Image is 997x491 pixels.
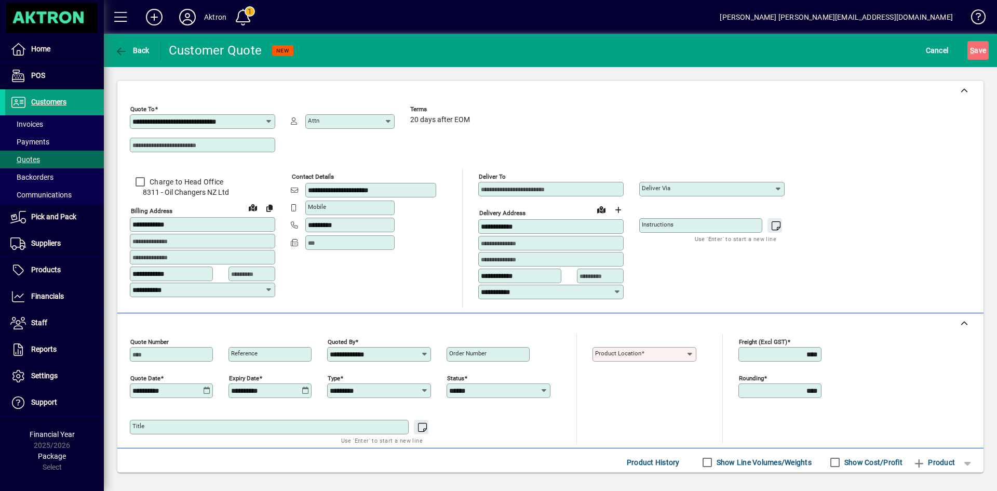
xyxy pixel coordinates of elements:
button: Add [138,8,171,26]
mat-label: Quote To [130,105,155,113]
label: Charge to Head Office [147,177,223,187]
button: Product [908,453,960,472]
button: Cancel [923,41,951,60]
button: Profile [171,8,204,26]
mat-label: Deliver via [642,184,670,192]
span: Products [31,266,61,274]
mat-label: Quoted by [328,338,355,345]
span: Cancel [926,42,949,59]
mat-label: Order number [449,350,487,357]
a: POS [5,63,104,89]
mat-label: Attn [308,117,319,124]
mat-label: Rounding [739,374,764,381]
mat-label: Title [132,422,144,430]
a: Suppliers [5,231,104,257]
button: Copy to Delivery address [261,200,278,216]
mat-hint: Use 'Enter' to start a new line [341,434,423,446]
mat-label: Expiry date [229,374,259,381]
label: Show Cost/Profit [842,457,902,468]
a: Communications [5,186,104,204]
span: Product [913,454,955,471]
button: Save [967,41,989,60]
span: Backorders [10,173,53,181]
mat-label: Instructions [642,221,673,228]
span: POS [31,71,45,79]
span: Financial Year [30,430,75,439]
a: Support [5,390,104,416]
mat-label: Reference [231,350,258,357]
span: Invoices [10,120,43,128]
span: 8311 - Oil Changers NZ Ltd [130,187,275,198]
span: S [970,46,974,55]
mat-label: Mobile [308,203,326,210]
mat-label: Quote number [130,338,169,345]
a: Invoices [5,115,104,133]
label: Show Line Volumes/Weights [715,457,812,468]
span: Settings [31,371,58,380]
span: Terms [410,106,473,113]
a: Payments [5,133,104,151]
span: Pick and Pack [31,213,76,221]
span: Customers [31,98,66,106]
span: Suppliers [31,239,61,247]
span: ave [970,42,986,59]
mat-label: Product location [595,350,641,357]
span: NEW [276,47,289,54]
button: Product History [623,453,684,472]
a: Quotes [5,151,104,168]
app-page-header-button: Back [104,41,161,60]
mat-label: Quote date [130,374,160,381]
mat-label: Freight (excl GST) [739,338,787,345]
span: Quotes [10,155,40,164]
span: Home [31,45,50,53]
span: Product History [627,454,680,471]
span: Financials [31,292,64,300]
a: Financials [5,284,104,310]
div: Aktron [204,9,226,25]
a: Products [5,257,104,283]
span: Package [38,452,66,460]
a: Pick and Pack [5,204,104,230]
span: 20 days after EOM [410,116,470,124]
div: Customer Quote [169,42,262,59]
span: Payments [10,138,49,146]
a: Backorders [5,168,104,186]
a: Staff [5,310,104,336]
mat-hint: Use 'Enter' to start a new line [695,233,776,245]
a: Settings [5,363,104,389]
mat-label: Status [447,374,464,381]
span: Staff [31,319,47,327]
a: Home [5,36,104,62]
div: [PERSON_NAME] [PERSON_NAME][EMAIL_ADDRESS][DOMAIN_NAME] [720,9,953,25]
span: Support [31,398,57,406]
button: Choose address [610,202,626,218]
button: Back [112,41,152,60]
a: View on map [245,199,261,216]
span: Back [115,46,150,55]
a: View on map [593,201,610,218]
mat-label: Type [328,374,340,381]
span: Communications [10,191,72,199]
span: Reports [31,345,57,353]
a: Knowledge Base [963,2,984,36]
a: Reports [5,337,104,363]
mat-label: Deliver To [479,173,506,180]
